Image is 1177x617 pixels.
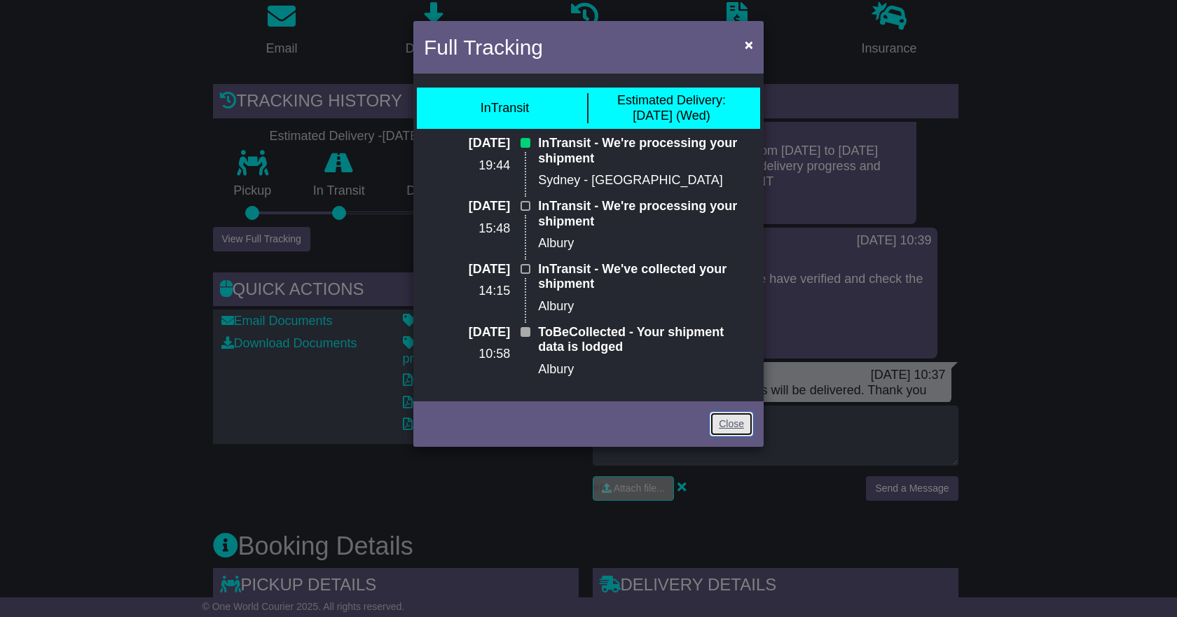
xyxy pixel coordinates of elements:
h4: Full Tracking [424,32,543,63]
div: [DATE] (Wed) [617,93,726,123]
button: Close [738,30,760,59]
div: InTransit [481,101,529,116]
p: Albury [538,236,753,251]
p: Sydney - [GEOGRAPHIC_DATA] [538,173,753,188]
p: [DATE] [424,136,510,151]
p: 15:48 [424,221,510,237]
p: InTransit - We're processing your shipment [538,136,753,166]
p: [DATE] [424,262,510,277]
p: [DATE] [424,325,510,340]
a: Close [710,412,753,436]
p: [DATE] [424,199,510,214]
p: InTransit - We've collected your shipment [538,262,753,292]
p: InTransit - We're processing your shipment [538,199,753,229]
span: × [745,36,753,53]
p: Albury [538,299,753,314]
p: 19:44 [424,158,510,174]
span: Estimated Delivery: [617,93,726,107]
p: Albury [538,362,753,377]
p: ToBeCollected - Your shipment data is lodged [538,325,753,355]
p: 10:58 [424,347,510,362]
p: 14:15 [424,284,510,299]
